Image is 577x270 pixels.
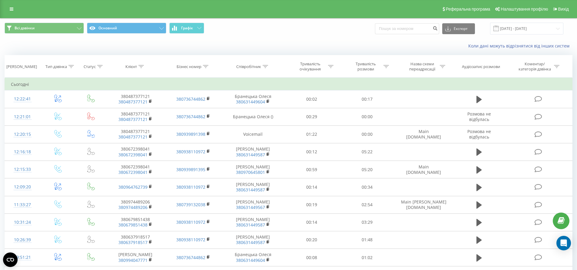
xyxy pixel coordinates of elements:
a: 380631449587 [236,152,265,158]
div: 12:16:18 [11,146,34,158]
a: 380938110972 [176,219,205,225]
span: Розмова не відбулась [467,111,491,122]
div: 10:31:24 [11,216,34,228]
td: 00:59 [284,161,340,178]
td: 380637918517 [107,231,164,249]
td: 380679851438 [107,213,164,231]
a: 380939891395 [176,167,205,172]
td: 00:00 [340,125,395,143]
td: 380672398041 [107,161,164,178]
td: 00:14 [284,178,340,196]
td: Сьогодні [5,78,572,90]
div: Коментар/категорія дзвінка [517,61,552,72]
td: 380487377121 [107,90,164,108]
a: 380938110972 [176,184,205,190]
td: Main [DOMAIN_NAME] [395,125,452,143]
span: Розмова не відбулась [467,128,491,140]
td: 00:29 [284,108,340,125]
td: 00:14 [284,213,340,231]
div: 10:26:39 [11,234,34,246]
td: 01:48 [340,231,395,249]
a: 380672398041 [118,152,148,158]
span: Вихід [558,7,569,11]
a: 380974489206 [118,204,148,210]
td: [PERSON_NAME] [107,249,164,266]
a: 380994047771 [118,257,148,263]
td: 00:34 [340,178,395,196]
td: 00:17 [340,90,395,108]
td: [PERSON_NAME] [222,178,284,196]
td: 380672398041 [107,143,164,161]
div: Клієнт [125,64,137,69]
div: Статус [84,64,96,69]
td: Main [PERSON_NAME][DOMAIN_NAME] [395,196,452,213]
button: Open CMP widget [3,252,18,267]
td: [PERSON_NAME] [222,196,284,213]
a: 380631449587 [236,222,265,228]
a: 380736744862 [176,114,205,119]
input: Пошук за номером [375,23,439,34]
a: 380739132038 [176,202,205,207]
div: 11:33:27 [11,199,34,211]
div: Тривалість очікування [294,61,327,72]
td: 00:08 [284,249,340,266]
td: 01:02 [340,249,395,266]
div: Тривалість розмови [350,61,382,72]
td: 00:02 [284,90,340,108]
button: Всі дзвінки [5,23,84,34]
td: 380487377121 [107,125,164,143]
div: Співробітник [236,64,261,69]
span: Налаштування профілю [501,7,548,11]
a: 380631449587 [236,239,265,245]
td: 02:54 [340,196,395,213]
a: 380736744862 [176,255,205,260]
button: Основний [87,23,166,34]
td: 380487377121 [107,108,164,125]
a: 380964762739 [118,184,148,190]
a: 380487377121 [118,99,148,105]
td: 05:22 [340,143,395,161]
div: 12:15:33 [11,164,34,175]
a: Коли дані можуть відрізнятися вiд інших систем [468,43,572,49]
a: 380487377121 [118,134,148,140]
a: 380938110972 [176,149,205,155]
a: 380631449604 [236,99,265,105]
span: Всі дзвінки [15,26,35,31]
td: Бранецька Олеся [222,90,284,108]
div: [PERSON_NAME] [6,64,37,69]
span: Реферальна програма [446,7,490,11]
span: Графік [181,26,193,30]
div: 12:09:20 [11,181,34,193]
td: 03:29 [340,213,395,231]
button: Графік [169,23,204,34]
a: 380939891398 [176,131,205,137]
div: 09:51:21 [11,252,34,263]
td: 00:20 [284,231,340,249]
div: 12:20:15 [11,128,34,140]
div: Тип дзвінка [45,64,67,69]
a: 380631449567 [236,204,265,210]
td: Бранецька Олеся [222,249,284,266]
a: 380672398041 [118,169,148,175]
div: 12:22:41 [11,93,34,105]
td: Voicemail [222,125,284,143]
div: Аудіозапис розмови [462,64,500,69]
a: 380970645801 [236,169,265,175]
td: [PERSON_NAME] [222,161,284,178]
a: 380631449604 [236,257,265,263]
td: [PERSON_NAME] [222,143,284,161]
td: Бранецька Олеся () [222,108,284,125]
div: 12:21:01 [11,111,34,123]
a: 380679851438 [118,222,148,228]
div: Назва схеми переадресації [406,61,438,72]
a: 380736744862 [176,96,205,102]
div: Бізнес номер [177,64,201,69]
td: [PERSON_NAME] [222,231,284,249]
a: 380631449587 [236,187,265,193]
button: Експорт [442,23,475,34]
td: 01:22 [284,125,340,143]
td: 00:19 [284,196,340,213]
td: [PERSON_NAME] [222,213,284,231]
a: 380938110972 [176,237,205,242]
div: Open Intercom Messenger [556,236,571,250]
